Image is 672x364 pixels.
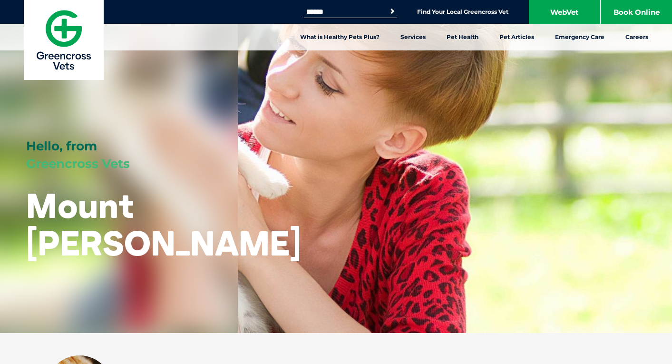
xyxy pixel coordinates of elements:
[545,24,615,50] a: Emergency Care
[436,24,489,50] a: Pet Health
[290,24,390,50] a: What is Healthy Pets Plus?
[26,156,130,171] span: Greencross Vets
[26,138,97,154] span: Hello, from
[489,24,545,50] a: Pet Articles
[615,24,659,50] a: Careers
[390,24,436,50] a: Services
[26,187,301,262] h1: Mount [PERSON_NAME]
[417,8,508,16] a: Find Your Local Greencross Vet
[388,7,397,16] button: Search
